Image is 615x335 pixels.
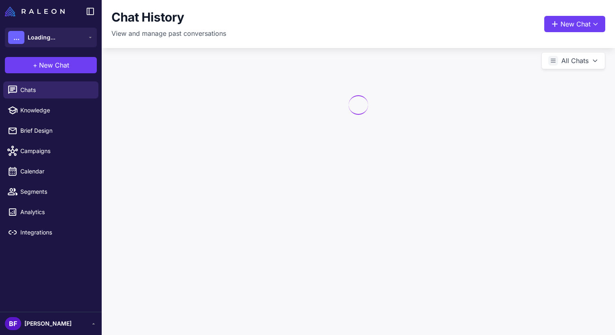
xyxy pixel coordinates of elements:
[3,81,98,99] a: Chats
[8,31,24,44] div: ...
[24,319,72,328] span: [PERSON_NAME]
[111,28,226,38] p: View and manage past conversations
[3,102,98,119] a: Knowledge
[3,163,98,180] a: Calendar
[544,16,605,32] button: New Chat
[28,33,55,42] span: Loading...
[541,52,605,69] button: All Chats
[20,208,92,217] span: Analytics
[5,317,21,330] div: BF
[20,147,92,155] span: Campaigns
[3,204,98,221] a: Analytics
[5,7,65,16] img: Raleon Logo
[5,7,68,16] a: Raleon Logo
[33,60,37,70] span: +
[20,85,92,94] span: Chats
[3,142,98,160] a: Campaigns
[3,183,98,200] a: Segments
[5,57,97,73] button: +New Chat
[20,228,92,237] span: Integrations
[5,28,97,47] button: ...Loading...
[111,10,184,25] h1: Chat History
[20,187,92,196] span: Segments
[3,122,98,139] a: Brief Design
[20,126,92,135] span: Brief Design
[3,224,98,241] a: Integrations
[39,60,69,70] span: New Chat
[20,106,92,115] span: Knowledge
[20,167,92,176] span: Calendar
